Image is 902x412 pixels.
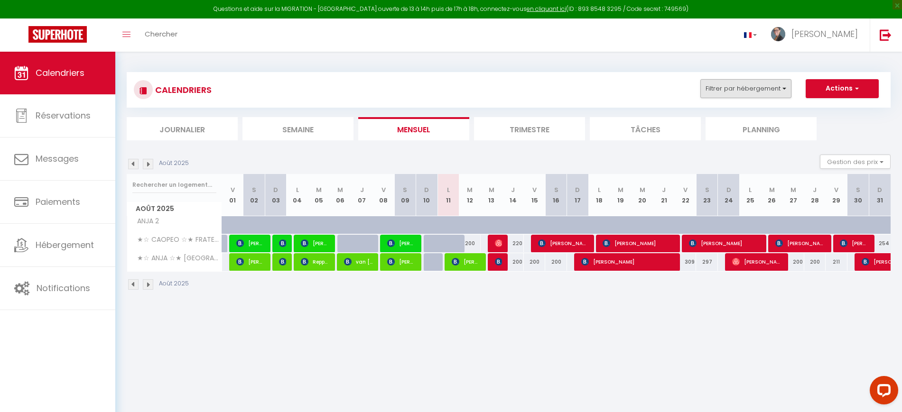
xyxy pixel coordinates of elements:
[813,185,817,194] abbr: J
[782,253,804,271] div: 200
[862,372,902,412] iframe: LiveChat chat widget
[775,234,825,252] span: [PERSON_NAME]
[459,174,480,216] th: 12
[138,18,185,52] a: Chercher
[301,253,329,271] span: Reppas Panos
[718,174,739,216] th: 24
[610,174,632,216] th: 19
[316,185,322,194] abbr: M
[273,185,278,194] abbr: D
[381,185,386,194] abbr: V
[749,185,752,194] abbr: L
[495,234,502,252] span: [PERSON_NAME]
[834,185,838,194] abbr: V
[618,185,623,194] abbr: M
[242,117,353,140] li: Semaine
[662,185,666,194] abbr: J
[575,185,580,194] abbr: D
[545,253,567,271] div: 200
[373,174,394,216] th: 08
[806,79,879,98] button: Actions
[127,117,238,140] li: Journalier
[683,185,688,194] abbr: V
[532,185,537,194] abbr: V
[581,253,674,271] span: [PERSON_NAME]
[132,176,216,193] input: Rechercher un logement...
[826,174,847,216] th: 29
[159,159,189,168] p: Août 2025
[880,29,892,41] img: logout
[28,26,87,43] img: Super Booking
[598,185,601,194] abbr: L
[129,235,223,245] span: ★☆ CAOPEO ☆★ FRATELLINI
[675,253,696,271] div: 309
[804,174,826,216] th: 28
[424,185,429,194] abbr: D
[360,185,364,194] abbr: J
[554,185,558,194] abbr: S
[474,117,585,140] li: Trimestre
[502,174,523,216] th: 14
[287,174,308,216] th: 04
[351,174,372,216] th: 07
[820,155,891,169] button: Gestion des prix
[502,253,523,271] div: 200
[696,253,717,271] div: 297
[481,174,502,216] th: 13
[236,253,265,271] span: [PERSON_NAME]
[869,235,891,252] div: 254
[36,153,79,165] span: Messages
[243,174,265,216] th: 02
[769,185,775,194] abbr: M
[632,174,653,216] th: 20
[416,174,437,216] th: 10
[459,235,480,252] div: 200
[790,185,796,194] abbr: M
[403,185,407,194] abbr: S
[732,253,782,271] span: [PERSON_NAME]
[127,202,222,216] span: Août 2025
[467,185,473,194] abbr: M
[301,234,329,252] span: [PERSON_NAME]
[567,174,588,216] th: 17
[387,253,416,271] span: [PERSON_NAME]
[804,253,826,271] div: 200
[764,18,870,52] a: ... [PERSON_NAME]
[358,117,469,140] li: Mensuel
[675,174,696,216] th: 22
[511,185,515,194] abbr: J
[265,174,286,216] th: 03
[869,174,891,216] th: 31
[231,185,235,194] abbr: V
[826,253,847,271] div: 211
[545,174,567,216] th: 16
[36,196,80,208] span: Paiements
[739,174,761,216] th: 25
[524,174,545,216] th: 15
[771,27,785,41] img: ...
[236,234,265,252] span: [PERSON_NAME]
[344,253,372,271] span: van [PERSON_NAME]
[330,174,351,216] th: 06
[782,174,804,216] th: 27
[387,234,416,252] span: [PERSON_NAME]
[37,282,90,294] span: Notifications
[706,117,817,140] li: Planning
[603,234,674,252] span: [PERSON_NAME]
[590,117,701,140] li: Tâches
[129,253,223,264] span: ★☆ ANJA ☆★ [GEOGRAPHIC_DATA]
[36,239,94,251] span: Hébergement
[840,234,868,252] span: [PERSON_NAME]
[36,67,84,79] span: Calendriers
[337,185,343,194] abbr: M
[696,174,717,216] th: 23
[877,185,882,194] abbr: D
[159,279,189,288] p: Août 2025
[700,79,791,98] button: Filtrer par hébergement
[495,253,502,271] span: [PERSON_NAME]
[279,234,286,252] span: [PERSON_NAME]
[689,234,760,252] span: [PERSON_NAME]
[394,174,416,216] th: 09
[761,174,782,216] th: 26
[145,29,177,39] span: Chercher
